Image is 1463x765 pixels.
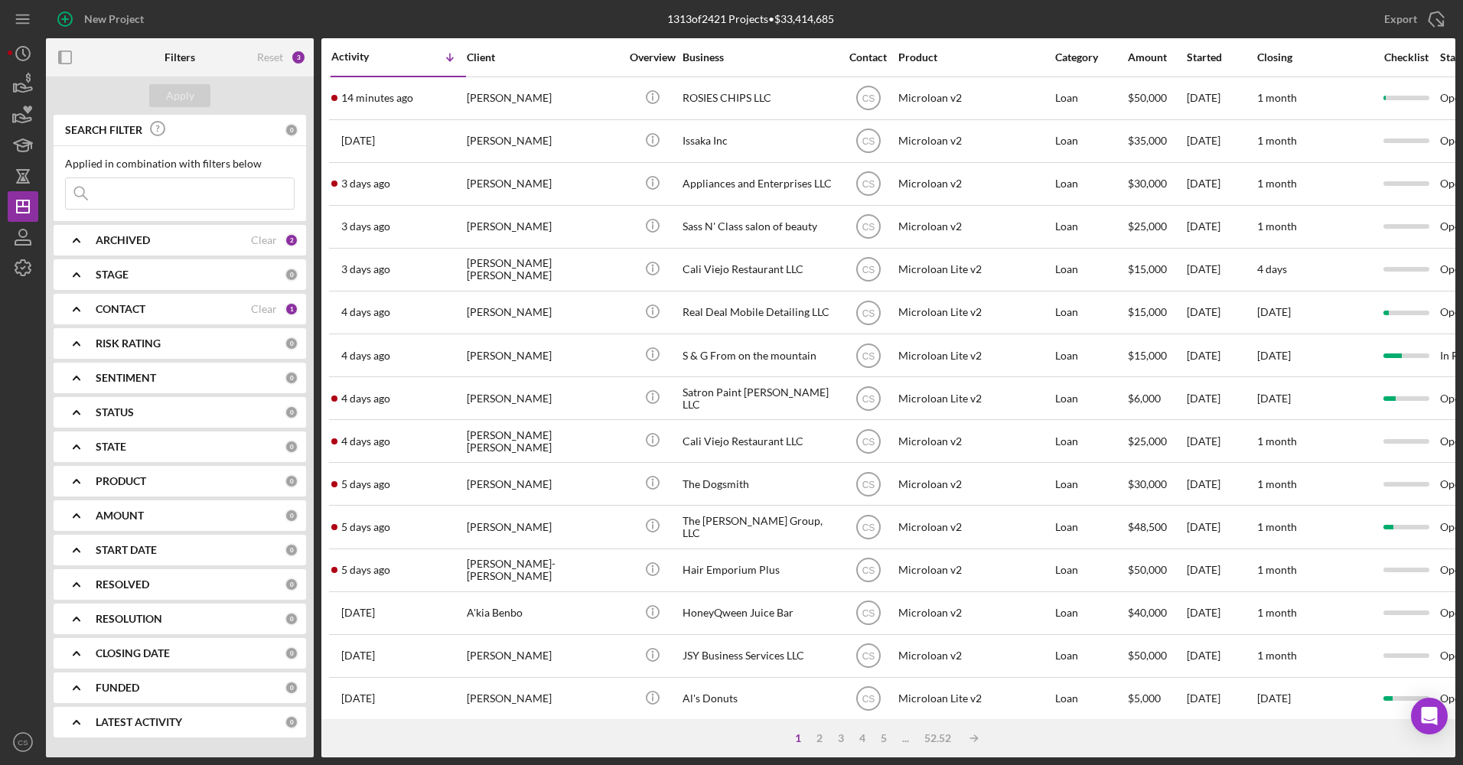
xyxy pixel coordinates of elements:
[862,179,875,190] text: CS
[149,84,210,107] button: Apply
[683,249,836,290] div: Cali Viejo Restaurant LLC
[165,51,195,63] b: Filters
[862,222,875,233] text: CS
[830,732,852,744] div: 3
[683,421,836,461] div: Cali Viejo Restaurant LLC
[1187,51,1256,63] div: Started
[1128,164,1185,204] div: $30,000
[683,51,836,63] div: Business
[1055,51,1126,63] div: Category
[1257,692,1291,705] time: [DATE]
[683,292,836,333] div: Real Deal Mobile Detailing LLC
[285,474,298,488] div: 0
[862,136,875,147] text: CS
[341,135,375,147] time: 2025-08-23 20:47
[96,647,170,659] b: CLOSING DATE
[862,350,875,361] text: CS
[341,692,375,705] time: 2025-08-19 18:41
[1128,121,1185,161] div: $35,000
[341,521,390,533] time: 2025-08-20 21:53
[1187,593,1256,633] div: [DATE]
[898,207,1051,247] div: Microloan v2
[65,124,142,136] b: SEARCH FILTER
[787,732,809,744] div: 1
[341,306,390,318] time: 2025-08-22 03:27
[96,441,126,453] b: STATE
[1257,305,1291,318] time: [DATE]
[683,335,836,376] div: S & G From on the mountain
[1187,121,1256,161] div: [DATE]
[898,679,1051,719] div: Microloan Lite v2
[96,578,149,591] b: RESOLVED
[96,613,162,625] b: RESOLUTION
[1187,292,1256,333] div: [DATE]
[257,51,283,63] div: Reset
[285,123,298,137] div: 0
[1055,207,1126,247] div: Loan
[683,636,836,676] div: JSY Business Services LLC
[467,378,620,418] div: [PERSON_NAME]
[96,475,146,487] b: PRODUCT
[1187,335,1256,376] div: [DATE]
[467,121,620,161] div: [PERSON_NAME]
[1257,220,1297,233] time: 1 month
[1187,421,1256,461] div: [DATE]
[683,464,836,504] div: The Dogsmith
[96,372,156,384] b: SENTIMENT
[467,51,620,63] div: Client
[341,92,413,104] time: 2025-08-25 16:33
[1128,207,1185,247] div: $25,000
[667,13,834,25] div: 1313 of 2421 Projects • $33,414,685
[1055,121,1126,161] div: Loan
[285,578,298,591] div: 0
[862,522,875,533] text: CS
[898,78,1051,119] div: Microloan v2
[862,694,875,705] text: CS
[1128,593,1185,633] div: $40,000
[1055,506,1126,547] div: Loan
[1128,335,1185,376] div: $15,000
[285,302,298,316] div: 1
[285,715,298,729] div: 0
[96,509,144,522] b: AMOUNT
[96,269,129,281] b: STAGE
[1257,177,1297,190] time: 1 month
[1257,435,1297,448] time: 1 month
[683,679,836,719] div: Al's Donuts
[1369,4,1455,34] button: Export
[285,233,298,247] div: 2
[96,716,182,728] b: LATEST ACTIVITY
[1128,249,1185,290] div: $15,000
[285,681,298,695] div: 0
[285,509,298,522] div: 0
[8,727,38,757] button: CS
[1187,78,1256,119] div: [DATE]
[683,207,836,247] div: Sass N' Class salon of beauty
[873,732,894,744] div: 5
[1128,550,1185,591] div: $50,000
[898,121,1051,161] div: Microloan v2
[96,682,139,694] b: FUNDED
[166,84,194,107] div: Apply
[467,207,620,247] div: [PERSON_NAME]
[1257,649,1297,662] time: 1 month
[862,265,875,275] text: CS
[1257,91,1297,104] time: 1 month
[862,565,875,576] text: CS
[1128,464,1185,504] div: $30,000
[65,158,295,170] div: Applied in combination with filters below
[1187,464,1256,504] div: [DATE]
[1128,78,1185,119] div: $50,000
[467,550,620,591] div: [PERSON_NAME]-[PERSON_NAME]
[862,93,875,104] text: CS
[467,335,620,376] div: [PERSON_NAME]
[341,392,390,405] time: 2025-08-21 14:22
[96,406,134,418] b: STATUS
[84,4,144,34] div: New Project
[1055,636,1126,676] div: Loan
[1257,262,1287,275] time: 4 days
[341,177,390,190] time: 2025-08-22 21:32
[862,608,875,619] text: CS
[898,550,1051,591] div: Microloan v2
[331,50,399,63] div: Activity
